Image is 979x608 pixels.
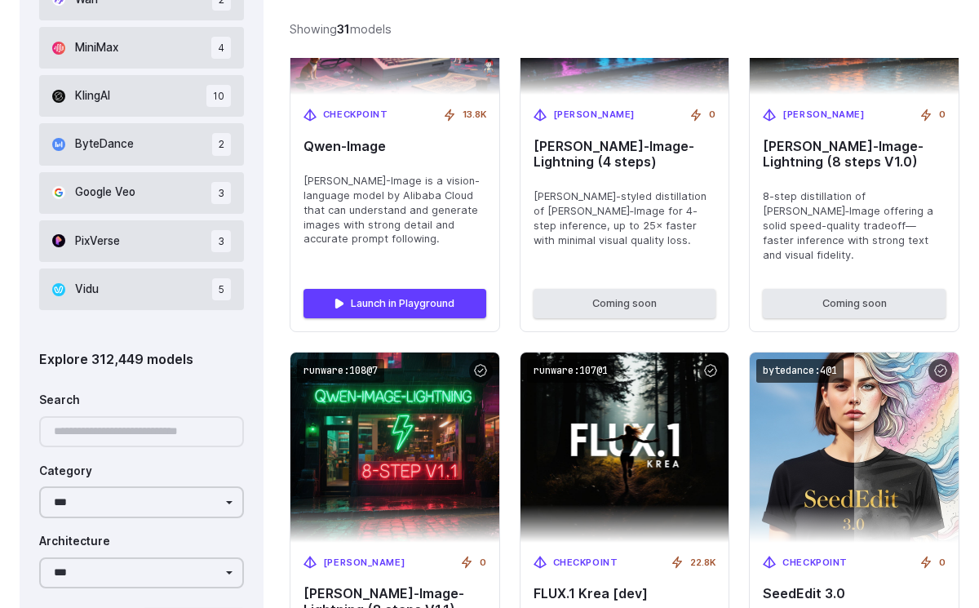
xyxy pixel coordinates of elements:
span: 8-step distillation of [PERSON_NAME]‑Image offering a solid speed-quality tradeoff—faster inferen... [763,189,946,263]
span: [PERSON_NAME] [553,108,635,122]
span: Qwen-Image [303,139,486,154]
span: ByteDance [75,135,134,153]
span: Checkpoint [782,556,848,570]
button: MiniMax 4 [39,27,244,69]
span: 3 [211,230,231,252]
select: Category [39,486,244,518]
button: KlingAI 10 [39,75,244,117]
span: [PERSON_NAME]-Image is a vision-language model by Alibaba Cloud that can understand and generate ... [303,174,486,247]
div: Explore 312,449 models [39,349,244,371]
select: Architecture [39,557,244,589]
code: runware:107@1 [527,359,614,383]
span: [PERSON_NAME] [782,108,864,122]
span: 10 [206,85,231,107]
span: 0 [939,556,946,570]
label: Category [39,463,92,481]
span: KlingAI [75,87,110,105]
img: FLUX.1 Krea [dev] [521,353,729,542]
span: Checkpoint [323,108,388,122]
a: Launch in Playground [303,289,486,318]
span: 13.8K [463,108,486,122]
span: 5 [212,278,231,300]
span: 3 [211,182,231,204]
span: 0 [480,556,486,570]
span: FLUX.1 Krea [dev] [534,586,716,601]
button: ByteDance 2 [39,123,244,165]
img: Qwen‑Image-Lightning (8 steps V1.1) [290,353,499,542]
span: [PERSON_NAME]‑Image-Lightning (8 steps V1.0) [763,139,946,170]
span: 22.8K [690,556,715,570]
span: 0 [709,108,715,122]
code: bytedance:4@1 [756,359,844,383]
code: runware:108@7 [297,359,384,383]
span: [PERSON_NAME]‑Image-Lightning (4 steps) [534,139,716,170]
span: SeedEdit 3.0 [763,586,946,601]
span: Google Veo [75,184,135,202]
span: 4 [211,37,231,59]
div: Showing models [290,20,392,38]
label: Search [39,392,80,410]
button: Vidu 5 [39,268,244,310]
span: 0 [939,108,946,122]
button: PixVerse 3 [39,220,244,262]
span: Checkpoint [553,556,618,570]
button: Google Veo 3 [39,172,244,214]
button: Coming soon [763,289,946,318]
label: Architecture [39,533,110,551]
span: [PERSON_NAME] [323,556,405,570]
span: [PERSON_NAME]-styled distillation of [PERSON_NAME]‑Image for 4-step inference, up to 25× faster w... [534,189,716,248]
strong: 31 [337,22,350,36]
img: SeedEdit 3.0 [750,353,959,542]
span: 2 [212,133,231,155]
button: Coming soon [534,289,716,318]
span: Vidu [75,281,99,299]
span: PixVerse [75,233,120,251]
span: MiniMax [75,39,118,57]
